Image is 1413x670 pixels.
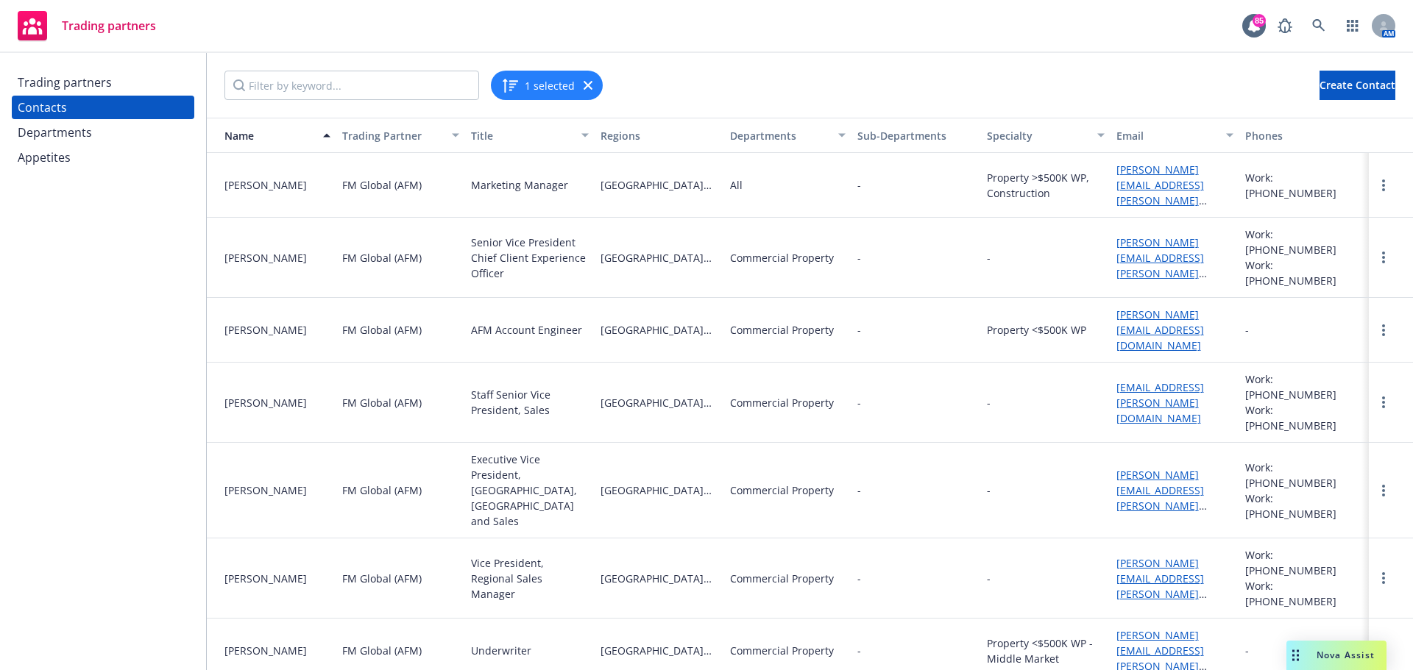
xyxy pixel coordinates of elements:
[987,482,991,498] div: -
[1245,547,1363,578] div: Work: [PHONE_NUMBER]
[18,96,67,119] div: Contacts
[1116,380,1204,425] a: [EMAIL_ADDRESS][PERSON_NAME][DOMAIN_NAME]
[62,20,156,32] span: Trading partners
[207,118,336,153] button: Name
[342,482,422,498] div: FM Global (AFM)
[1245,371,1363,402] div: Work: [PHONE_NUMBER]
[1111,118,1240,153] button: Email
[857,482,861,498] span: -
[730,643,834,658] div: Commercial Property
[342,643,422,658] div: FM Global (AFM)
[851,118,981,153] button: Sub-Departments
[1375,249,1392,266] a: more
[471,387,589,418] div: Staff Senior Vice President, Sales
[601,643,718,658] span: [GEOGRAPHIC_DATA][US_STATE]
[12,5,162,46] a: Trading partners
[1116,235,1204,296] a: [PERSON_NAME][EMAIL_ADDRESS][PERSON_NAME][DOMAIN_NAME]
[18,121,92,144] div: Departments
[1320,78,1395,92] span: Create Contact
[471,235,589,281] div: Senior Vice President Chief Client Experience Officer
[857,395,861,410] span: -
[987,395,991,410] div: -
[601,322,718,338] span: [GEOGRAPHIC_DATA][US_STATE]
[595,118,724,153] button: Regions
[471,555,589,602] div: Vice President, Regional Sales Manager
[471,452,589,529] div: Executive Vice President, [GEOGRAPHIC_DATA], [GEOGRAPHIC_DATA] and Sales
[987,128,1088,143] div: Specialty
[1116,556,1204,616] a: [PERSON_NAME][EMAIL_ADDRESS][PERSON_NAME][DOMAIN_NAME]
[730,250,834,265] div: Commercial Property
[857,250,861,265] span: -
[1245,227,1363,257] div: Work: [PHONE_NUMBER]
[1320,71,1395,100] button: Create Contact
[1304,11,1334,40] a: Search
[857,322,861,338] span: -
[12,96,194,119] a: Contacts
[601,177,718,193] span: [GEOGRAPHIC_DATA][US_STATE]
[342,322,422,338] div: FM Global (AFM)
[1245,170,1363,201] div: Work: [PHONE_NUMBER]
[224,71,479,100] input: Filter by keyword...
[987,322,1086,338] div: Property <$500K WP
[471,643,531,658] div: Underwriter
[857,571,861,586] span: -
[1375,482,1392,499] a: more
[730,395,834,410] div: Commercial Property
[857,128,975,143] div: Sub-Departments
[1253,14,1266,27] div: 85
[1270,11,1300,40] a: Report a Bug
[1375,177,1392,194] a: more
[336,118,466,153] button: Trading Partner
[224,177,330,193] div: [PERSON_NAME]
[601,395,718,410] span: [GEOGRAPHIC_DATA][US_STATE]
[987,571,991,586] div: -
[1375,321,1392,339] a: more
[18,146,71,169] div: Appetites
[1116,163,1204,223] a: [PERSON_NAME][EMAIL_ADDRESS][PERSON_NAME][DOMAIN_NAME]
[1245,257,1363,288] div: Work: [PHONE_NUMBER]
[601,250,718,265] span: [GEOGRAPHIC_DATA][US_STATE]
[12,71,194,94] a: Trading partners
[730,177,743,193] div: All
[18,71,112,94] div: Trading partners
[1245,460,1363,491] div: Work: [PHONE_NUMBER]
[730,482,834,498] div: Commercial Property
[224,395,330,410] div: [PERSON_NAME]
[857,643,861,658] span: -
[501,76,575,94] button: 1 selected
[1116,128,1218,143] div: Email
[1338,11,1367,40] a: Switch app
[471,177,568,193] div: Marketing Manager
[342,128,444,143] div: Trading Partner
[213,128,314,143] div: Name
[1317,649,1375,661] span: Nova Assist
[1286,641,1305,670] div: Drag to move
[224,322,330,338] div: [PERSON_NAME]
[12,146,194,169] a: Appetites
[1375,569,1392,587] a: more
[730,571,834,586] div: Commercial Property
[224,482,330,498] div: [PERSON_NAME]
[471,322,582,338] div: AFM Account Engineer
[730,322,834,338] div: Commercial Property
[987,250,991,265] div: -
[342,395,422,410] div: FM Global (AFM)
[1245,322,1249,338] div: -
[1245,491,1363,521] div: Work: [PHONE_NUMBER]
[342,177,422,193] div: FM Global (AFM)
[987,170,1105,201] div: Property >$500K WP, Construction
[224,250,330,265] div: [PERSON_NAME]
[601,482,718,498] span: [GEOGRAPHIC_DATA][US_STATE]
[12,121,194,144] a: Departments
[1245,578,1363,609] div: Work: [PHONE_NUMBER]
[1375,393,1392,411] a: more
[342,250,422,265] div: FM Global (AFM)
[224,571,330,586] div: [PERSON_NAME]
[730,128,829,143] div: Departments
[224,643,330,658] div: [PERSON_NAME]
[601,128,718,143] div: Regions
[987,635,1105,666] div: Property <$500K WP - Middle Market
[1245,128,1363,143] div: Phones
[1239,118,1369,153] button: Phones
